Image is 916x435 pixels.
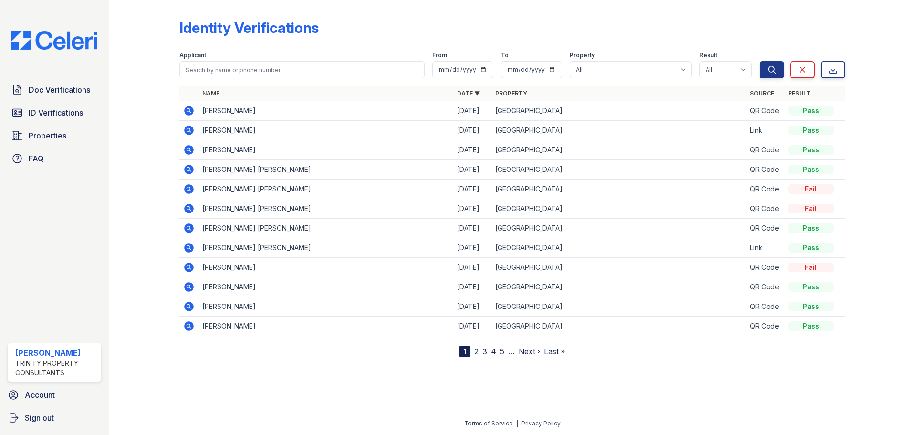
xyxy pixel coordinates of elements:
td: [GEOGRAPHIC_DATA] [491,101,746,121]
td: [PERSON_NAME] [198,297,453,317]
td: [GEOGRAPHIC_DATA] [491,238,746,258]
td: [PERSON_NAME] [PERSON_NAME] [198,219,453,238]
a: Property [495,90,527,97]
td: QR Code [746,180,784,199]
div: | [516,420,518,427]
td: [DATE] [453,101,491,121]
a: Next › [519,347,540,356]
a: Terms of Service [464,420,513,427]
label: Result [699,52,717,59]
td: [PERSON_NAME] [PERSON_NAME] [198,180,453,199]
td: [PERSON_NAME] [PERSON_NAME] [198,238,453,258]
span: ID Verifications [29,107,83,118]
div: Pass [788,145,834,155]
td: [GEOGRAPHIC_DATA] [491,317,746,336]
div: Pass [788,106,834,116]
td: QR Code [746,277,784,297]
td: [GEOGRAPHIC_DATA] [491,297,746,317]
span: FAQ [29,153,44,164]
div: Pass [788,243,834,253]
label: Applicant [179,52,206,59]
td: [PERSON_NAME] [198,140,453,160]
td: QR Code [746,101,784,121]
a: ID Verifications [8,103,101,122]
input: Search by name or phone number [179,61,425,78]
span: Properties [29,130,66,141]
td: [PERSON_NAME] [PERSON_NAME] [198,160,453,180]
span: … [508,346,515,357]
td: [PERSON_NAME] [198,121,453,140]
label: From [432,52,447,59]
td: [PERSON_NAME] [198,317,453,336]
a: Properties [8,126,101,145]
td: QR Code [746,258,784,277]
img: CE_Logo_Blue-a8612792a0a2168367f1c8372b55b34899dd931a85d93a1a3d3e32e68fde9ad4.png [4,31,105,50]
div: Fail [788,204,834,213]
td: [DATE] [453,277,491,297]
td: [DATE] [453,317,491,336]
td: [PERSON_NAME] [198,258,453,277]
td: QR Code [746,297,784,317]
td: QR Code [746,160,784,180]
a: 2 [474,347,479,356]
div: Pass [788,321,834,331]
td: [DATE] [453,199,491,219]
td: [DATE] [453,297,491,317]
div: Pass [788,223,834,233]
td: QR Code [746,199,784,219]
td: [DATE] [453,258,491,277]
td: [GEOGRAPHIC_DATA] [491,219,746,238]
td: [GEOGRAPHIC_DATA] [491,121,746,140]
a: 5 [500,347,504,356]
td: [DATE] [453,121,491,140]
label: Property [570,52,595,59]
a: Name [202,90,219,97]
div: Pass [788,165,834,174]
a: Doc Verifications [8,80,101,99]
span: Account [25,389,55,401]
td: [GEOGRAPHIC_DATA] [491,199,746,219]
a: Privacy Policy [521,420,561,427]
td: [DATE] [453,238,491,258]
td: [GEOGRAPHIC_DATA] [491,277,746,297]
div: Pass [788,126,834,135]
a: Result [788,90,811,97]
td: [GEOGRAPHIC_DATA] [491,160,746,180]
a: 4 [491,347,496,356]
div: 1 [459,346,470,357]
a: Last » [544,347,565,356]
label: To [501,52,509,59]
td: [PERSON_NAME] [198,101,453,121]
div: Fail [788,184,834,194]
div: Pass [788,282,834,292]
div: Fail [788,263,834,272]
td: [DATE] [453,160,491,180]
td: Link [746,121,784,140]
a: Sign out [4,408,105,427]
a: 3 [482,347,487,356]
span: Doc Verifications [29,84,90,95]
div: Trinity Property Consultants [15,359,97,378]
td: QR Code [746,219,784,238]
td: [DATE] [453,140,491,160]
div: [PERSON_NAME] [15,347,97,359]
a: Source [750,90,774,97]
td: [DATE] [453,180,491,199]
td: [PERSON_NAME] [PERSON_NAME] [198,199,453,219]
a: Account [4,385,105,404]
td: [DATE] [453,219,491,238]
div: Identity Verifications [179,19,319,36]
div: Pass [788,302,834,311]
td: Link [746,238,784,258]
td: QR Code [746,140,784,160]
td: [PERSON_NAME] [198,277,453,297]
td: [GEOGRAPHIC_DATA] [491,258,746,277]
td: [GEOGRAPHIC_DATA] [491,180,746,199]
a: FAQ [8,149,101,168]
td: [GEOGRAPHIC_DATA] [491,140,746,160]
td: QR Code [746,317,784,336]
span: Sign out [25,412,54,424]
a: Date ▼ [457,90,480,97]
